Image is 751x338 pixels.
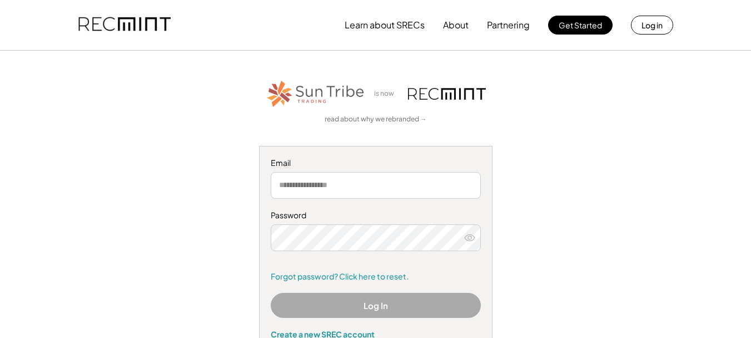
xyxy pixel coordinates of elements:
[345,14,425,36] button: Learn about SRECs
[271,210,481,221] div: Password
[631,16,673,35] button: Log in
[271,158,481,169] div: Email
[548,16,613,35] button: Get Started
[371,89,402,99] div: is now
[266,79,366,109] img: STT_Horizontal_Logo%2B-%2BColor.png
[325,115,427,124] a: read about why we rebranded →
[78,6,171,44] img: recmint-logotype%403x.png
[443,14,469,36] button: About
[271,293,481,318] button: Log In
[271,271,481,282] a: Forgot password? Click here to reset.
[408,88,486,100] img: recmint-logotype%403x.png
[487,14,530,36] button: Partnering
